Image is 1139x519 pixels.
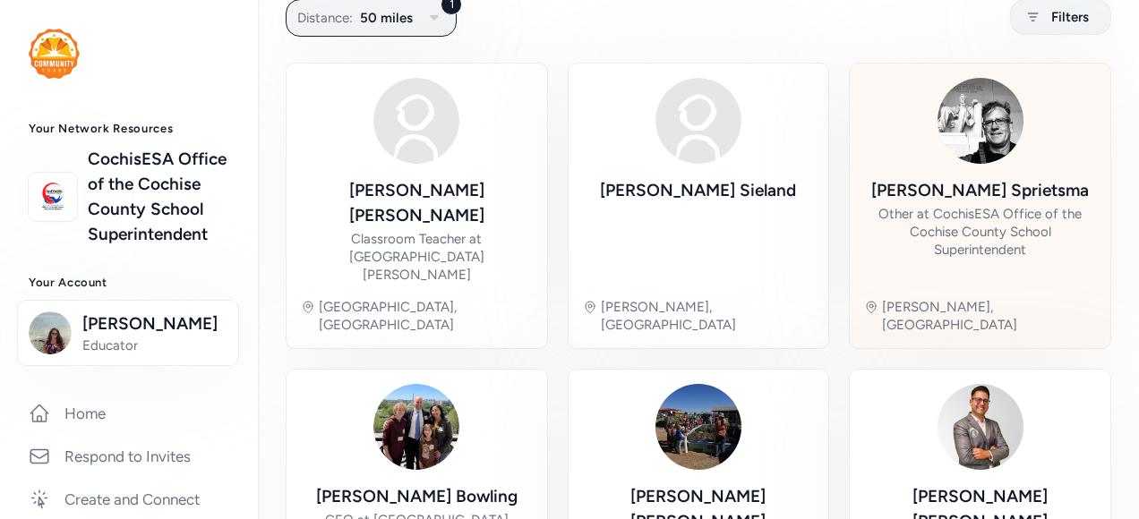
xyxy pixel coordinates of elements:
[301,230,533,284] div: Classroom Teacher at [GEOGRAPHIC_DATA][PERSON_NAME]
[29,276,229,290] h3: Your Account
[14,394,244,433] a: Home
[938,384,1023,470] img: Avatar
[301,178,533,228] div: [PERSON_NAME] [PERSON_NAME]
[938,78,1023,164] img: Avatar
[17,300,239,366] button: [PERSON_NAME]Educator
[373,78,459,164] img: Avatar
[871,178,1089,203] div: [PERSON_NAME] Sprietsma
[600,178,796,203] div: [PERSON_NAME] Sieland
[655,384,741,470] img: Avatar
[33,177,73,217] img: logo
[82,311,227,336] span: [PERSON_NAME]
[29,29,80,79] img: logo
[373,384,459,470] img: Avatar
[316,484,518,509] div: [PERSON_NAME] Bowling
[82,336,227,354] span: Educator
[297,7,353,29] span: Distance:
[319,298,533,334] div: [GEOGRAPHIC_DATA], [GEOGRAPHIC_DATA]
[864,205,1096,259] div: Other at CochisESA Office of the Cochise County School Superintendent
[14,480,244,519] a: Create and Connect
[88,147,229,247] a: CochisESA Office of the Cochise County School Superintendent
[601,298,815,334] div: [PERSON_NAME], [GEOGRAPHIC_DATA]
[14,437,244,476] a: Respond to Invites
[360,7,413,29] span: 50 miles
[655,78,741,164] img: Avatar
[882,298,1096,334] div: [PERSON_NAME], [GEOGRAPHIC_DATA]
[1051,6,1089,28] span: Filters
[29,122,229,136] h3: Your Network Resources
